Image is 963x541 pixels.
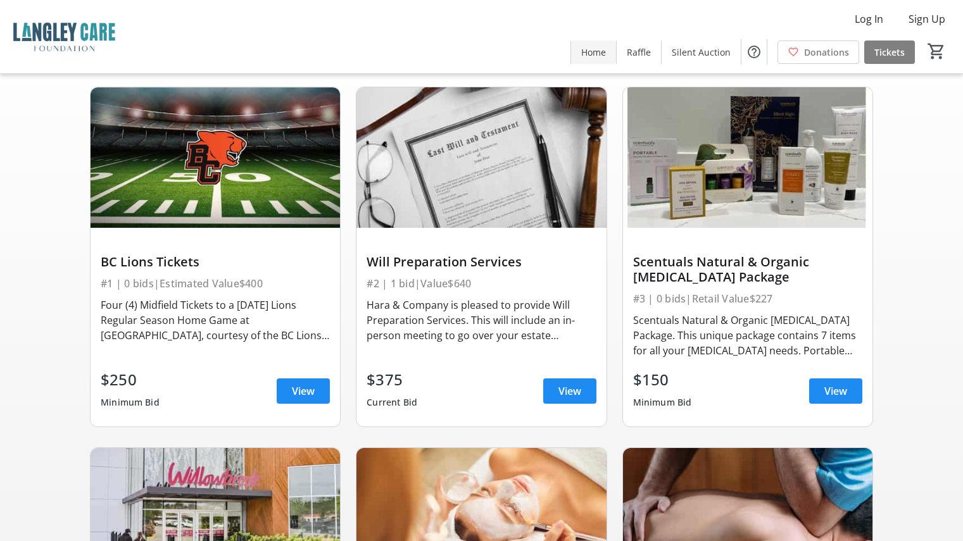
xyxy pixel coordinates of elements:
button: Sign Up [898,9,955,29]
span: View [558,383,581,399]
div: $375 [367,368,417,391]
div: Minimum Bid [101,391,160,414]
span: Log In [855,11,883,27]
div: Minimum Bid [633,391,692,414]
a: View [543,378,596,404]
button: Cart [925,40,948,63]
div: Scentuals Natural & Organic [MEDICAL_DATA] Package [633,254,862,285]
a: Silent Auction [662,40,741,64]
div: $150 [633,368,692,391]
a: View [809,378,862,404]
span: Silent Auction [672,46,731,59]
div: Current Bid [367,391,417,414]
span: View [292,383,315,399]
span: View [824,383,847,399]
span: Donations [804,46,849,59]
button: Log In [845,9,893,29]
img: BC Lions Tickets [91,87,340,228]
span: Home [581,46,606,59]
span: Tickets [874,46,905,59]
div: #1 | 0 bids | Estimated Value $400 [101,275,330,292]
div: Hara & Company is pleased to provide Will Preparation Services. This will include an in-person me... [367,297,596,343]
a: Donations [777,40,859,64]
a: Home [571,40,616,64]
div: #3 | 0 bids | Retail Value $227 [633,290,862,308]
img: Will Preparation Services [356,87,606,228]
a: Tickets [864,40,915,64]
div: Will Preparation Services [367,254,596,270]
div: #2 | 1 bid | Value $640 [367,275,596,292]
img: Langley Care Foundation 's Logo [8,5,120,68]
a: View [277,378,330,404]
div: Scentuals Natural & Organic [MEDICAL_DATA] Package. This unique package contains 7 items for all ... [633,313,862,358]
span: Sign Up [909,11,945,27]
div: Four (4) Midfield Tickets to a [DATE] Lions Regular Season Home Game at [GEOGRAPHIC_DATA], courte... [101,297,330,343]
img: Scentuals Natural & Organic Skin Care Package [623,87,872,228]
span: Raffle [627,46,651,59]
a: Raffle [617,40,661,64]
div: $250 [101,368,160,391]
button: Help [741,39,767,65]
div: BC Lions Tickets [101,254,330,270]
